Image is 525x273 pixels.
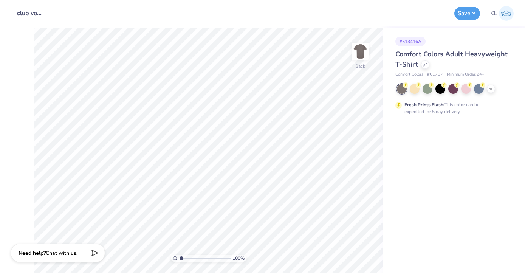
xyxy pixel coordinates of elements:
a: KL [490,6,514,21]
div: # 513416A [395,37,426,46]
span: KL [490,9,497,18]
span: # C1717 [427,71,443,78]
span: Minimum Order: 24 + [447,71,485,78]
span: 100 % [232,255,245,262]
strong: Fresh Prints Flash: [404,102,444,108]
img: Back [353,44,368,59]
span: Comfort Colors Adult Heavyweight T-Shirt [395,50,508,69]
div: Back [355,63,365,70]
div: This color can be expedited for 5 day delivery. [404,101,497,115]
button: Save [454,7,480,20]
span: Comfort Colors [395,71,423,78]
img: Kelly Lindsay [499,6,514,21]
input: Untitled Design [11,6,48,21]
